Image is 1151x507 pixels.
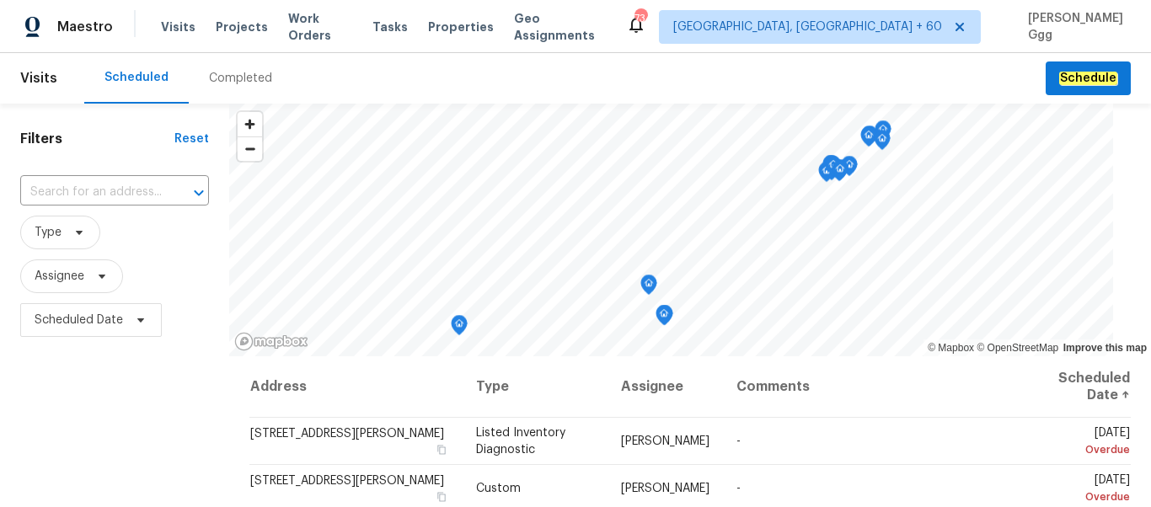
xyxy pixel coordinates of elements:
[1031,488,1130,505] div: Overdue
[634,10,646,27] div: 734
[723,356,1018,418] th: Comments
[736,483,741,494] span: -
[1031,474,1130,505] span: [DATE]
[238,136,262,161] button: Zoom out
[1018,356,1131,418] th: Scheduled Date ↑
[174,131,209,147] div: Reset
[656,305,672,331] div: Map marker
[288,10,352,44] span: Work Orders
[825,156,842,182] div: Map marker
[1021,10,1126,44] span: [PERSON_NAME] Ggg
[736,435,741,447] span: -
[20,179,162,205] input: Search for an address...
[57,19,113,35] span: Maestro
[861,125,878,152] div: Map marker
[874,130,891,156] div: Map marker
[428,19,494,35] span: Properties
[216,19,268,35] span: Projects
[20,60,57,97] span: Visits
[187,181,211,205] button: Open
[451,315,468,341] div: Map marker
[640,275,657,301] div: Map marker
[209,70,272,87] div: Completed
[476,483,521,494] span: Custom
[1031,441,1130,458] div: Overdue
[463,356,608,418] th: Type
[1063,342,1147,354] a: Improve this map
[434,442,449,457] button: Copy Address
[238,137,262,161] span: Zoom out
[238,112,262,136] button: Zoom in
[20,131,174,147] h1: Filters
[1046,61,1131,96] button: Schedule
[104,69,169,86] div: Scheduled
[234,332,308,351] a: Mapbox homepage
[673,19,942,35] span: [GEOGRAPHIC_DATA], [GEOGRAPHIC_DATA] + 60
[875,120,891,147] div: Map marker
[818,162,835,188] div: Map marker
[372,21,408,33] span: Tasks
[250,428,444,440] span: [STREET_ADDRESS][PERSON_NAME]
[35,224,62,241] span: Type
[161,19,195,35] span: Visits
[1031,427,1130,458] span: [DATE]
[514,10,606,44] span: Geo Assignments
[476,427,565,456] span: Listed Inventory Diagnostic
[621,483,709,494] span: [PERSON_NAME]
[35,312,123,328] span: Scheduled Date
[822,155,839,181] div: Map marker
[621,435,709,447] span: [PERSON_NAME]
[977,342,1058,354] a: OpenStreetMap
[1059,72,1117,85] em: Schedule
[434,489,449,504] button: Copy Address
[832,160,849,186] div: Map marker
[250,475,444,487] span: [STREET_ADDRESS][PERSON_NAME]
[860,126,877,152] div: Map marker
[249,356,463,418] th: Address
[841,156,858,182] div: Map marker
[229,104,1113,356] canvas: Map
[608,356,723,418] th: Assignee
[928,342,974,354] a: Mapbox
[35,268,84,285] span: Assignee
